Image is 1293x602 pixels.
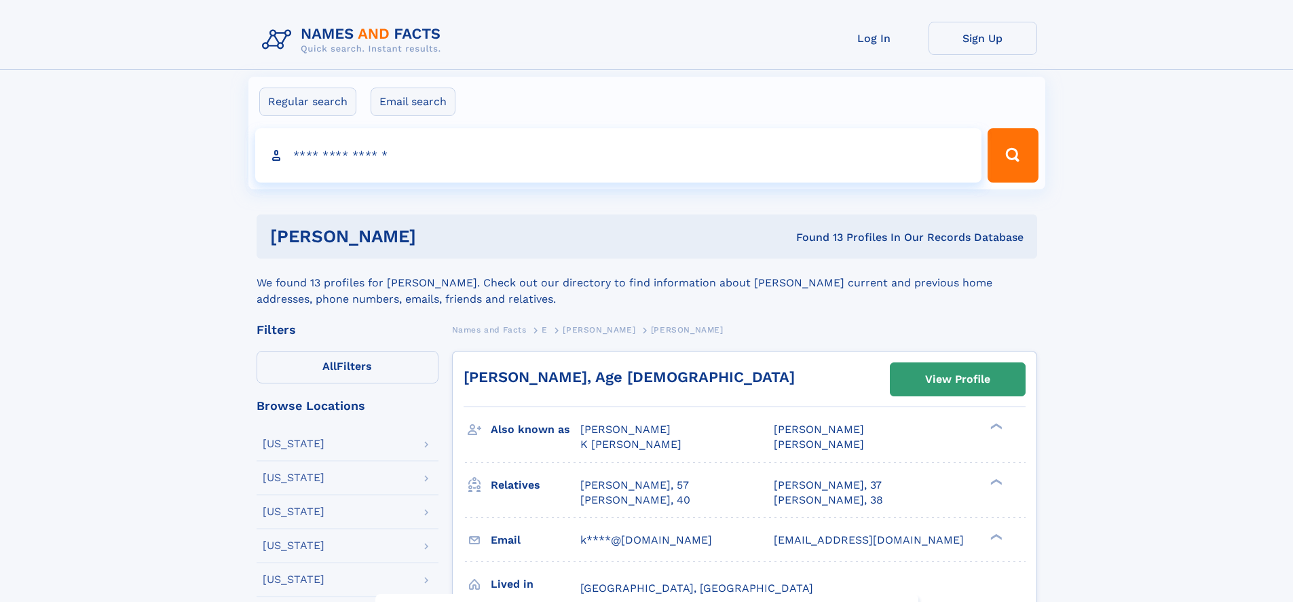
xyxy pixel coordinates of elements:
h3: Relatives [491,474,580,497]
span: [EMAIL_ADDRESS][DOMAIN_NAME] [774,533,964,546]
div: Filters [257,324,438,336]
div: [US_STATE] [263,540,324,551]
h1: [PERSON_NAME] [270,228,606,245]
a: [PERSON_NAME], 38 [774,493,883,508]
input: search input [255,128,982,183]
h3: Email [491,529,580,552]
h3: Lived in [491,573,580,596]
button: Search Button [988,128,1038,183]
label: Regular search [259,88,356,116]
span: [GEOGRAPHIC_DATA], [GEOGRAPHIC_DATA] [580,582,813,595]
div: View Profile [925,364,990,395]
span: [PERSON_NAME] [774,423,864,436]
div: We found 13 profiles for [PERSON_NAME]. Check out our directory to find information about [PERSON... [257,259,1037,307]
span: All [322,360,337,373]
a: [PERSON_NAME], 57 [580,478,689,493]
div: ❯ [987,477,1003,486]
div: [US_STATE] [263,472,324,483]
div: [US_STATE] [263,438,324,449]
a: [PERSON_NAME], Age [DEMOGRAPHIC_DATA] [464,369,795,385]
div: [US_STATE] [263,574,324,585]
h3: Also known as [491,418,580,441]
a: [PERSON_NAME] [563,321,635,338]
div: ❯ [987,532,1003,541]
a: [PERSON_NAME], 37 [774,478,882,493]
div: Found 13 Profiles In Our Records Database [606,230,1024,245]
div: ❯ [987,422,1003,431]
a: View Profile [891,363,1025,396]
img: Logo Names and Facts [257,22,452,58]
span: [PERSON_NAME] [563,325,635,335]
span: [PERSON_NAME] [651,325,724,335]
div: [US_STATE] [263,506,324,517]
a: Names and Facts [452,321,527,338]
span: E [542,325,548,335]
span: K [PERSON_NAME] [580,438,681,451]
a: Log In [820,22,929,55]
a: Sign Up [929,22,1037,55]
a: E [542,321,548,338]
label: Email search [371,88,455,116]
span: [PERSON_NAME] [774,438,864,451]
a: [PERSON_NAME], 40 [580,493,690,508]
div: Browse Locations [257,400,438,412]
span: [PERSON_NAME] [580,423,671,436]
label: Filters [257,351,438,383]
